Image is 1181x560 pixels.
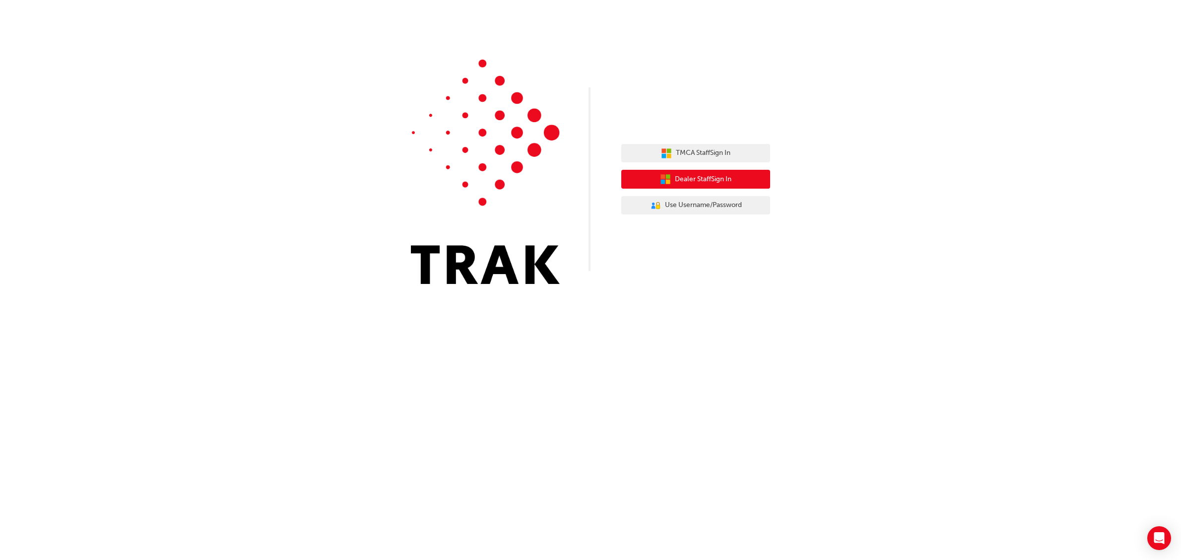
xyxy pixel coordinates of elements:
[621,144,770,163] button: TMCA StaffSign In
[676,147,730,159] span: TMCA Staff Sign In
[621,170,770,189] button: Dealer StaffSign In
[411,60,560,284] img: Trak
[675,174,731,185] span: Dealer Staff Sign In
[621,196,770,215] button: Use Username/Password
[665,200,742,211] span: Use Username/Password
[1147,526,1171,550] div: Open Intercom Messenger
